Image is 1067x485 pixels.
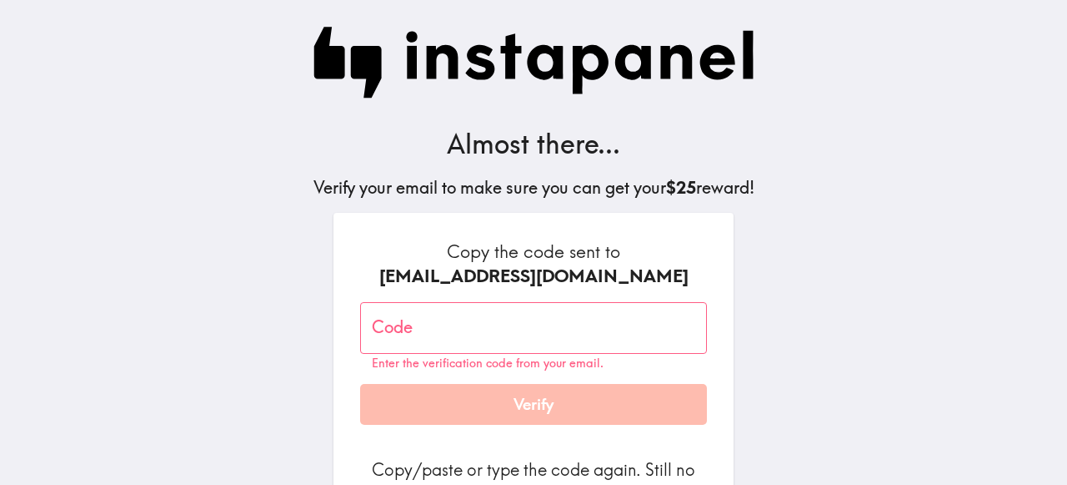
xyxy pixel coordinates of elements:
[360,240,707,289] h6: Copy the code sent to
[313,27,754,99] img: Instapanel
[313,176,754,200] h5: Verify your email to make sure you can get your reward!
[360,384,707,426] button: Verify
[666,177,696,198] b: $25
[360,264,707,289] div: [EMAIL_ADDRESS][DOMAIN_NAME]
[372,356,695,371] p: Enter the verification code from your email.
[360,302,707,354] input: xxx_xxx_xxx
[313,125,754,163] h3: Almost there...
